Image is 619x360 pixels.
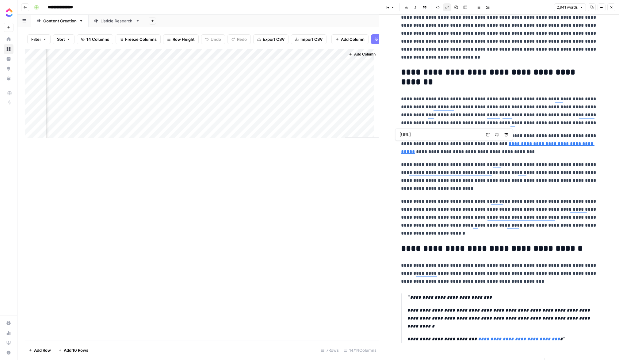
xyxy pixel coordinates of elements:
[300,36,323,42] span: Import CSV
[557,5,578,10] span: 2,941 words
[227,34,251,44] button: Redo
[31,36,41,42] span: Filter
[201,34,225,44] button: Undo
[101,18,133,24] div: Listicle Research
[27,34,51,44] button: Filter
[354,52,376,57] span: Add Column
[34,347,51,353] span: Add Row
[77,34,113,44] button: 14 Columns
[55,345,92,355] button: Add 10 Rows
[263,36,285,42] span: Export CSV
[346,50,378,58] button: Add Column
[554,3,586,11] button: 2,941 words
[57,36,65,42] span: Sort
[125,36,157,42] span: Freeze Columns
[89,15,145,27] a: Listicle Research
[4,328,13,338] a: Usage
[341,36,365,42] span: Add Column
[237,36,247,42] span: Redo
[86,36,109,42] span: 14 Columns
[4,34,13,44] a: Home
[25,345,55,355] button: Add Row
[4,44,13,54] a: Browse
[4,5,13,20] button: Workspace: ClickUp
[64,347,88,353] span: Add 10 Rows
[116,34,161,44] button: Freeze Columns
[291,34,327,44] button: Import CSV
[211,36,221,42] span: Undo
[163,34,199,44] button: Row Height
[4,338,13,348] a: Learning Hub
[4,348,13,358] button: Help + Support
[43,18,77,24] div: Content Creation
[4,64,13,74] a: Opportunities
[4,54,13,64] a: Insights
[31,15,89,27] a: Content Creation
[4,74,13,83] a: Your Data
[4,318,13,328] a: Settings
[253,34,288,44] button: Export CSV
[53,34,75,44] button: Sort
[331,34,369,44] button: Add Column
[318,345,341,355] div: 7 Rows
[173,36,195,42] span: Row Height
[341,345,379,355] div: 14/14 Columns
[4,7,15,18] img: ClickUp Logo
